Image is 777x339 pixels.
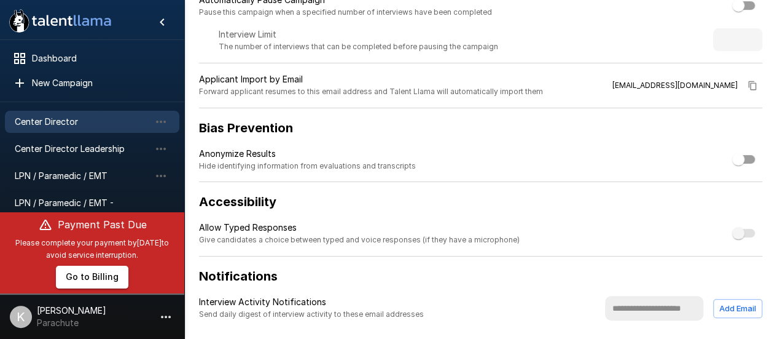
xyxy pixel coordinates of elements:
span: Hide identifying information from evaluations and transcripts [199,160,416,172]
span: Send daily digest of interview activity to these email addresses [199,308,424,321]
span: Forward applicant resumes to this email address and Talent Llama will automatically import them [199,86,543,98]
p: Interview Activity Notifications [199,296,424,308]
p: Anonymize Results [199,148,416,160]
b: Bias Prevention [199,121,293,135]
b: Accessibility [199,194,276,209]
p: Interview Limit [219,28,498,41]
div: 1 interview in progress. You can only change this setting when no interviews are in progress. [727,221,762,246]
b: Notifications [199,269,278,284]
p: Allow Typed Responses [199,221,520,234]
p: Applicant Import by Email [199,73,543,86]
span: Give candidates a choice between typed and voice responses (if they have a microphone) [199,234,520,246]
button: Add Email [713,299,762,318]
span: Pause this campaign when a specified number of interviews have been completed [199,6,492,18]
span: The number of interviews that can be completed before pausing the campaign [219,41,498,53]
span: [EMAIL_ADDRESS][DOMAIN_NAME] [612,79,738,92]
